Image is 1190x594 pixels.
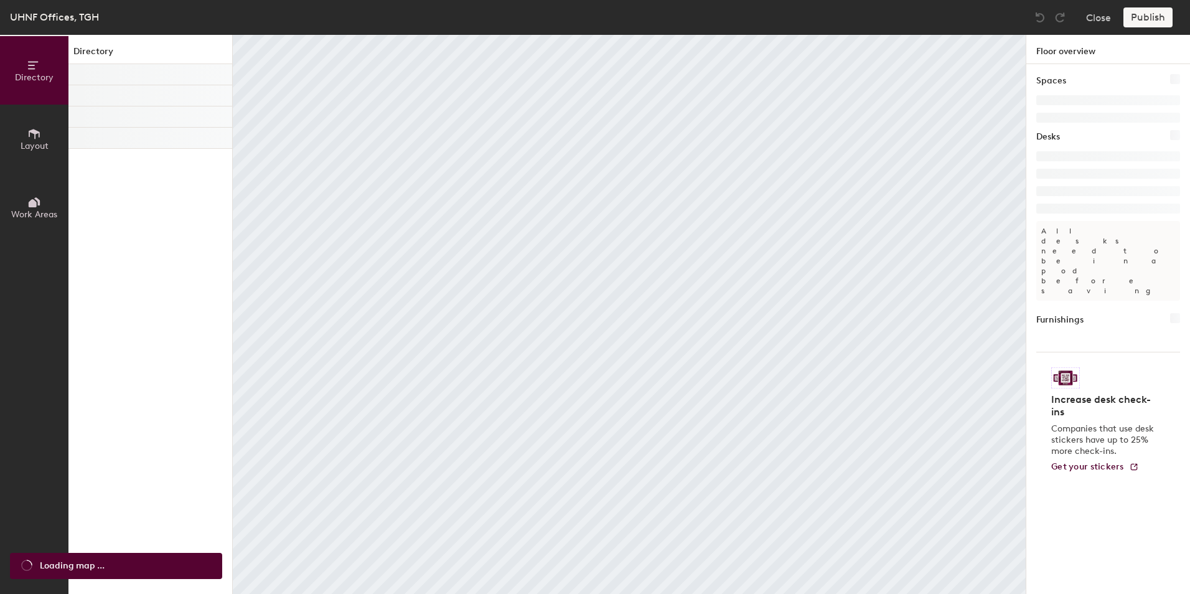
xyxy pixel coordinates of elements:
[1051,462,1139,473] a: Get your stickers
[1036,130,1060,144] h1: Desks
[1054,11,1066,24] img: Redo
[40,559,105,573] span: Loading map ...
[1036,221,1180,301] p: All desks need to be in a pod before saving
[15,72,54,83] span: Directory
[233,35,1026,594] canvas: Map
[10,9,99,25] div: UHNF Offices, TGH
[1034,11,1046,24] img: Undo
[1051,394,1158,418] h4: Increase desk check-ins
[1036,74,1066,88] h1: Spaces
[68,45,232,64] h1: Directory
[11,209,57,220] span: Work Areas
[1051,461,1124,472] span: Get your stickers
[1026,35,1190,64] h1: Floor overview
[21,141,49,151] span: Layout
[1051,423,1158,457] p: Companies that use desk stickers have up to 25% more check-ins.
[1086,7,1111,27] button: Close
[1036,313,1084,327] h1: Furnishings
[1051,367,1080,389] img: Sticker logo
